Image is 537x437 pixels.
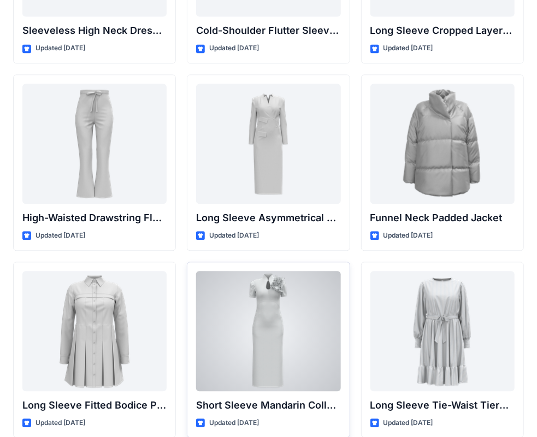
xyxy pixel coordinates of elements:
p: Long Sleeve Fitted Bodice Pleated Mini Shirt Dress [22,398,167,413]
a: Short Sleeve Mandarin Collar Sheath Dress with Floral Appliqué [196,271,340,391]
p: Updated [DATE] [36,417,85,429]
p: Sleeveless High Neck Dress with Front Ruffle [22,23,167,38]
p: Long Sleeve Tie-Waist Tiered Hem Midi Dress [370,398,515,413]
p: Long Sleeve Cropped Layered Blazer Dress [370,23,515,38]
p: Updated [DATE] [209,230,259,241]
p: Updated [DATE] [383,43,433,54]
p: Updated [DATE] [36,230,85,241]
p: Updated [DATE] [36,43,85,54]
p: Cold-Shoulder Flutter Sleeve Midi Dress [196,23,340,38]
p: Short Sleeve Mandarin Collar Sheath Dress with Floral Appliqué [196,398,340,413]
a: Long Sleeve Asymmetrical Wrap Midi Dress [196,84,340,204]
a: High-Waisted Drawstring Flare Trousers [22,84,167,204]
p: Long Sleeve Asymmetrical Wrap Midi Dress [196,210,340,226]
a: Long Sleeve Tie-Waist Tiered Hem Midi Dress [370,271,515,391]
a: Funnel Neck Padded Jacket [370,84,515,204]
p: High-Waisted Drawstring Flare Trousers [22,210,167,226]
p: Funnel Neck Padded Jacket [370,210,515,226]
a: Long Sleeve Fitted Bodice Pleated Mini Shirt Dress [22,271,167,391]
p: Updated [DATE] [209,43,259,54]
p: Updated [DATE] [383,230,433,241]
p: Updated [DATE] [209,417,259,429]
p: Updated [DATE] [383,417,433,429]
